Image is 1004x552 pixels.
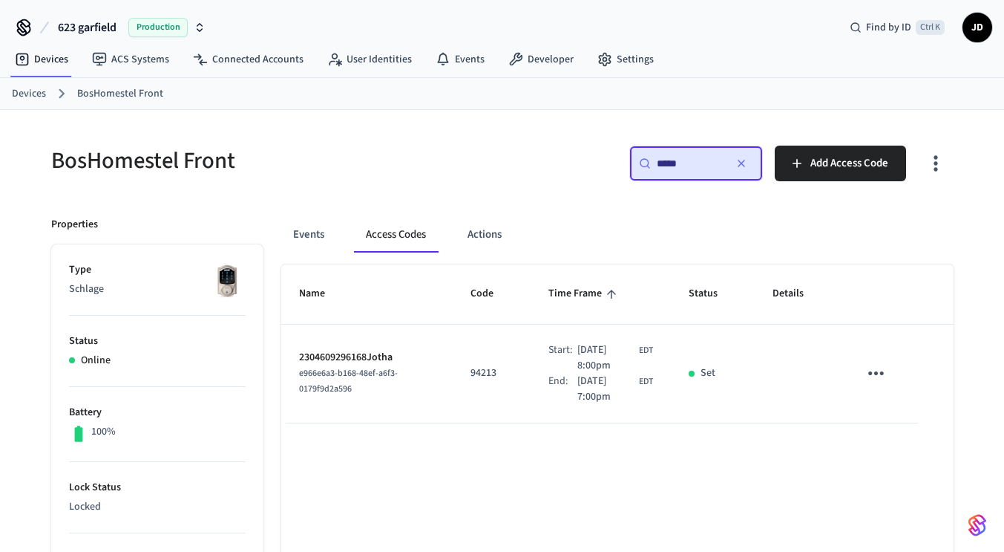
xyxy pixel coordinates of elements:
span: Code [470,282,513,305]
span: Details [772,282,823,305]
p: Online [81,353,111,368]
button: JD [962,13,992,42]
span: Time Frame [548,282,621,305]
p: Schlage [69,282,246,297]
p: Locked [69,499,246,515]
button: Access Codes [354,217,438,253]
p: Status [69,334,246,349]
span: [DATE] 8:00pm [577,342,636,374]
a: User Identities [315,46,424,73]
a: ACS Systems [80,46,181,73]
p: 2304609296168Jotha [299,350,436,366]
button: Add Access Code [775,146,906,181]
span: JD [964,14,991,41]
div: America/New_York [577,374,653,405]
span: Status [689,282,737,305]
span: EDT [639,344,653,357]
p: Lock Status [69,480,246,496]
span: 623 garfield [58,19,117,36]
span: Name [299,282,344,305]
h5: BosHomestel Front [51,146,493,176]
div: America/New_York [577,342,653,374]
div: Find by IDCtrl K [838,14,957,41]
p: Battery [69,405,246,421]
a: BosHomestel Front [77,86,163,102]
a: Devices [3,46,80,73]
div: End: [548,374,577,405]
span: Add Access Code [810,154,888,173]
span: Ctrl K [916,20,945,35]
a: Settings [585,46,666,73]
img: Schlage Sense Smart Deadbolt with Camelot Trim, Front [209,262,246,299]
span: EDT [639,375,653,389]
span: Find by ID [866,20,911,35]
p: Set [700,366,715,381]
a: Events [424,46,496,73]
p: Properties [51,217,98,233]
a: Developer [496,46,585,73]
button: Actions [456,217,514,253]
p: 94213 [470,366,513,381]
p: Type [69,262,246,278]
table: sticky table [281,264,954,423]
div: ant example [281,217,954,253]
a: Devices [12,86,46,102]
p: 100% [91,424,116,440]
button: Events [281,217,336,253]
span: Production [128,18,188,37]
span: e966e6a3-b168-48ef-a6f3-0179f9d2a596 [299,367,398,395]
span: [DATE] 7:00pm [577,374,636,405]
div: Start: [548,342,577,374]
img: SeamLogoGradient.69752ec5.svg [968,513,986,537]
a: Connected Accounts [181,46,315,73]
